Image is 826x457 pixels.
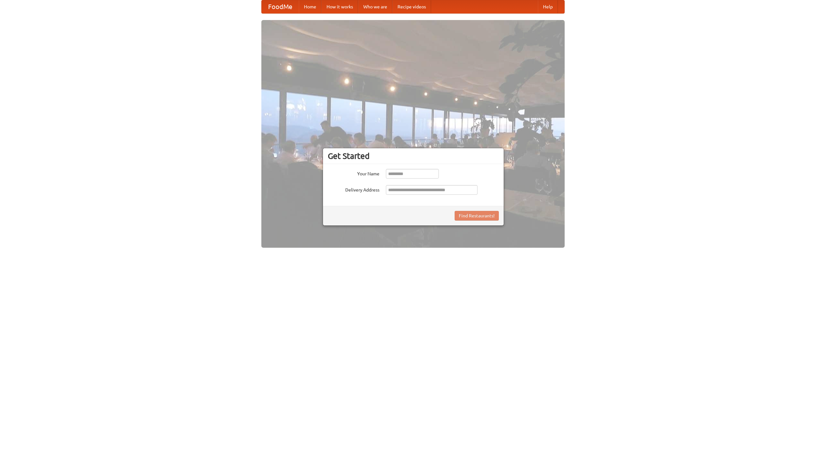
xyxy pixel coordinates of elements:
h3: Get Started [328,151,499,161]
a: How it works [321,0,358,13]
a: Recipe videos [392,0,431,13]
label: Your Name [328,169,379,177]
button: Find Restaurants! [455,211,499,221]
a: FoodMe [262,0,299,13]
a: Who we are [358,0,392,13]
a: Help [538,0,558,13]
label: Delivery Address [328,185,379,193]
a: Home [299,0,321,13]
